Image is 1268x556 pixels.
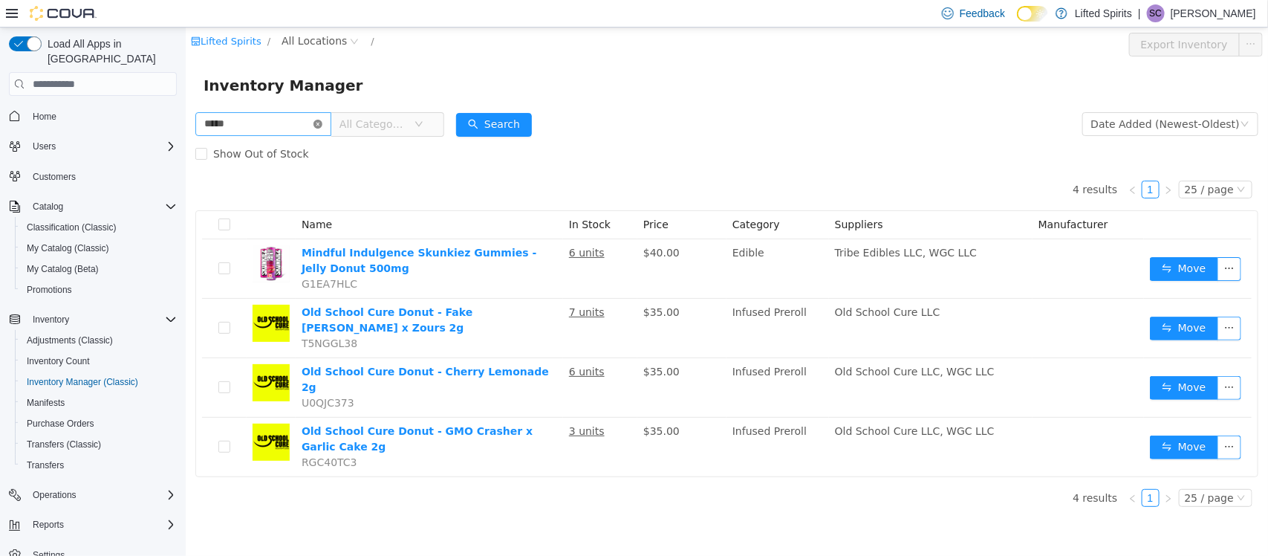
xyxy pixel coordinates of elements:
[649,191,698,203] span: Suppliers
[18,46,186,70] span: Inventory Manager
[999,462,1048,479] div: 25 / page
[15,372,183,392] button: Inventory Manager (Classic)
[5,8,76,19] a: icon: shopLifted Spirits
[1051,158,1060,168] i: icon: down
[1032,408,1056,432] button: icon: ellipsis
[116,191,146,203] span: Name
[458,398,494,410] span: $35.00
[21,260,105,278] a: My Catalog (Beta)
[21,456,177,474] span: Transfers
[185,8,188,19] span: /
[33,111,56,123] span: Home
[27,376,138,388] span: Inventory Manager (Classic)
[15,413,183,434] button: Purchase Orders
[3,166,183,187] button: Customers
[27,168,82,186] a: Customers
[15,351,183,372] button: Inventory Count
[541,271,643,331] td: Infused Preroll
[116,219,351,247] a: Mindful Indulgence Skunkiez Gummies - Jelly Donut 500mg
[33,140,56,152] span: Users
[67,337,104,374] img: Old School Cure Donut - Cherry Lemonade 2g hero shot
[21,281,177,299] span: Promotions
[15,392,183,413] button: Manifests
[649,398,809,410] span: Old School Cure LLC, WGC LLC
[33,519,64,531] span: Reports
[27,397,65,409] span: Manifests
[33,489,77,501] span: Operations
[960,6,1005,21] span: Feedback
[1138,4,1141,22] p: |
[27,167,177,186] span: Customers
[964,408,1033,432] button: icon: swapMove
[974,462,992,479] li: Next Page
[3,105,183,126] button: Home
[116,398,347,425] a: Old School Cure Donut - GMO Crasher x Garlic Cake 2g
[541,390,643,449] td: Infused Preroll
[27,138,62,155] button: Users
[27,418,94,430] span: Purchase Orders
[458,279,494,291] span: $35.00
[27,263,99,275] span: My Catalog (Beta)
[978,467,987,476] i: icon: right
[1032,230,1056,253] button: icon: ellipsis
[21,415,100,433] a: Purchase Orders
[21,260,177,278] span: My Catalog (Beta)
[964,230,1033,253] button: icon: swapMove
[1150,4,1163,22] span: SC
[383,338,419,350] u: 6 units
[957,154,973,170] a: 1
[27,439,101,450] span: Transfers (Classic)
[21,281,78,299] a: Promotions
[3,309,183,330] button: Inventory
[21,456,70,474] a: Transfers
[956,153,974,171] li: 1
[21,352,96,370] a: Inventory Count
[67,218,104,255] img: Mindful Indulgence Skunkiez Gummies - Jelly Donut 500mg hero shot
[116,250,172,262] span: G1EA7HLC
[15,279,183,300] button: Promotions
[21,352,177,370] span: Inventory Count
[964,289,1033,313] button: icon: swapMove
[27,198,177,216] span: Catalog
[541,212,643,271] td: Edible
[15,330,183,351] button: Adjustments (Classic)
[887,153,932,171] li: 4 results
[27,516,177,534] span: Reports
[887,462,932,479] li: 4 results
[1032,349,1056,372] button: icon: ellipsis
[21,373,144,391] a: Inventory Manager (Classic)
[27,311,75,329] button: Inventory
[649,219,791,231] span: Tribe Edibles LLC, WGC LLC
[1017,6,1048,22] input: Dark Mode
[27,459,64,471] span: Transfers
[649,279,755,291] span: Old School Cure LLC
[27,334,113,346] span: Adjustments (Classic)
[458,338,494,350] span: $35.00
[21,415,177,433] span: Purchase Orders
[938,153,956,171] li: Previous Page
[964,349,1033,372] button: icon: swapMove
[15,455,183,476] button: Transfers
[21,219,123,236] a: Classification (Classic)
[458,219,494,231] span: $40.00
[229,92,238,103] i: icon: down
[27,138,177,155] span: Users
[1051,466,1060,476] i: icon: down
[21,219,177,236] span: Classification (Classic)
[116,310,172,322] span: T5NGGL38
[67,396,104,433] img: Old School Cure Donut - GMO Crasher x Garlic Cake 2g hero shot
[999,154,1048,170] div: 25 / page
[116,338,363,366] a: Old School Cure Donut - Cherry Lemonade 2g
[938,462,956,479] li: Previous Page
[957,462,973,479] a: 1
[1171,4,1256,22] p: [PERSON_NAME]
[27,355,90,367] span: Inventory Count
[383,219,419,231] u: 6 units
[154,89,221,104] span: All Categories
[27,284,72,296] span: Promotions
[33,171,76,183] span: Customers
[21,332,177,349] span: Adjustments (Classic)
[383,279,419,291] u: 7 units
[1032,289,1056,313] button: icon: ellipsis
